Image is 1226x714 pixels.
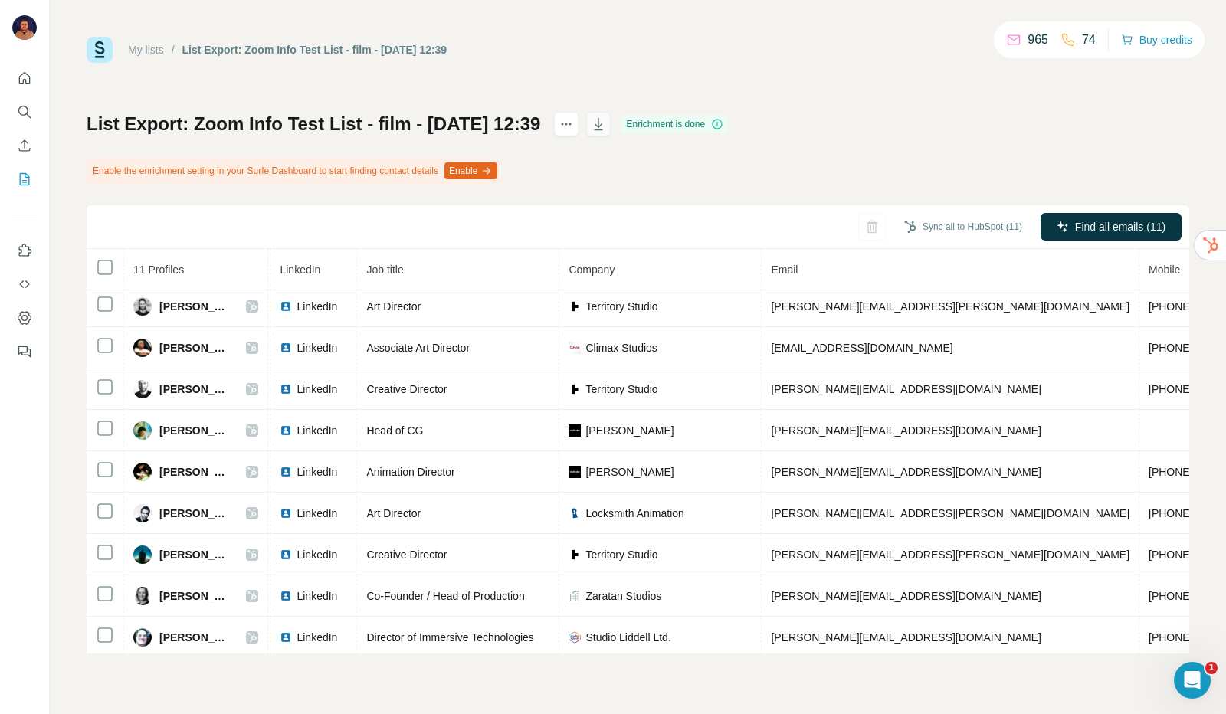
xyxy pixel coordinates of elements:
[569,264,615,276] span: Company
[87,37,113,63] img: Surfe Logo
[585,506,683,521] span: Locksmith Animation
[12,165,37,193] button: My lists
[159,340,231,355] span: [PERSON_NAME]
[771,507,1129,519] span: [PERSON_NAME][EMAIL_ADDRESS][PERSON_NAME][DOMAIN_NAME]
[366,549,447,561] span: Creative Director
[159,382,231,397] span: [PERSON_NAME]
[159,464,231,480] span: [PERSON_NAME]
[771,383,1041,395] span: [PERSON_NAME][EMAIL_ADDRESS][DOMAIN_NAME]
[159,588,231,604] span: [PERSON_NAME]
[366,590,524,602] span: Co-Founder / Head of Production
[771,424,1041,437] span: [PERSON_NAME][EMAIL_ADDRESS][DOMAIN_NAME]
[569,383,581,395] img: company-logo
[585,464,674,480] span: [PERSON_NAME]
[771,631,1041,644] span: [PERSON_NAME][EMAIL_ADDRESS][DOMAIN_NAME]
[1028,31,1048,49] p: 965
[585,547,657,562] span: Territory Studio
[159,630,231,645] span: [PERSON_NAME]
[297,547,337,562] span: LinkedIn
[159,506,231,521] span: [PERSON_NAME]
[133,421,152,440] img: Avatar
[133,587,152,605] img: Avatar
[280,549,292,561] img: LinkedIn logo
[1121,29,1192,51] button: Buy credits
[366,300,421,313] span: Art Director
[280,590,292,602] img: LinkedIn logo
[133,545,152,564] img: Avatar
[585,588,661,604] span: Zaratan Studios
[771,549,1129,561] span: [PERSON_NAME][EMAIL_ADDRESS][PERSON_NAME][DOMAIN_NAME]
[12,237,37,264] button: Use Surfe on LinkedIn
[133,264,184,276] span: 11 Profiles
[366,383,447,395] span: Creative Director
[585,630,670,645] span: Studio Liddell Ltd.
[297,506,337,521] span: LinkedIn
[366,264,403,276] span: Job title
[133,297,152,316] img: Avatar
[87,112,540,136] h1: List Export: Zoom Info Test List - film - [DATE] 12:39
[12,304,37,332] button: Dashboard
[366,424,423,437] span: Head of CG
[133,380,152,398] img: Avatar
[585,340,657,355] span: Climax Studios
[893,215,1033,238] button: Sync all to HubSpot (11)
[280,383,292,395] img: LinkedIn logo
[87,158,500,184] div: Enable the enrichment setting in your Surfe Dashboard to start finding contact details
[297,340,337,355] span: LinkedIn
[297,464,337,480] span: LinkedIn
[554,112,579,136] button: actions
[771,590,1041,602] span: [PERSON_NAME][EMAIL_ADDRESS][DOMAIN_NAME]
[771,264,798,276] span: Email
[12,15,37,40] img: Avatar
[569,300,581,313] img: company-logo
[159,423,231,438] span: [PERSON_NAME]
[771,300,1129,313] span: [PERSON_NAME][EMAIL_ADDRESS][PERSON_NAME][DOMAIN_NAME]
[280,631,292,644] img: LinkedIn logo
[12,338,37,365] button: Feedback
[133,628,152,647] img: Avatar
[569,631,581,644] img: company-logo
[366,466,454,478] span: Animation Director
[172,42,175,57] li: /
[133,504,152,522] img: Avatar
[280,507,292,519] img: LinkedIn logo
[280,466,292,478] img: LinkedIn logo
[366,631,533,644] span: Director of Immersive Technologies
[297,382,337,397] span: LinkedIn
[133,463,152,481] img: Avatar
[366,507,421,519] span: Art Director
[1174,662,1211,699] iframe: Intercom live chat
[569,342,581,354] img: company-logo
[771,342,952,354] span: [EMAIL_ADDRESS][DOMAIN_NAME]
[1082,31,1096,49] p: 74
[12,98,37,126] button: Search
[444,162,497,179] button: Enable
[12,132,37,159] button: Enrich CSV
[280,300,292,313] img: LinkedIn logo
[297,423,337,438] span: LinkedIn
[1205,662,1218,674] span: 1
[280,342,292,354] img: LinkedIn logo
[12,270,37,298] button: Use Surfe API
[585,423,674,438] span: [PERSON_NAME]
[771,466,1041,478] span: [PERSON_NAME][EMAIL_ADDRESS][DOMAIN_NAME]
[297,299,337,314] span: LinkedIn
[1075,219,1165,234] span: Find all emails (11)
[12,64,37,92] button: Quick start
[182,42,447,57] div: List Export: Zoom Info Test List - film - [DATE] 12:39
[585,299,657,314] span: Territory Studio
[569,507,581,519] img: company-logo
[569,466,581,478] img: company-logo
[1041,213,1182,241] button: Find all emails (11)
[159,299,231,314] span: [PERSON_NAME]
[621,115,728,133] div: Enrichment is done
[366,342,470,354] span: Associate Art Director
[297,630,337,645] span: LinkedIn
[569,549,581,561] img: company-logo
[159,547,231,562] span: [PERSON_NAME]
[297,588,337,604] span: LinkedIn
[280,264,320,276] span: LinkedIn
[133,339,152,357] img: Avatar
[128,44,164,56] a: My lists
[280,424,292,437] img: LinkedIn logo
